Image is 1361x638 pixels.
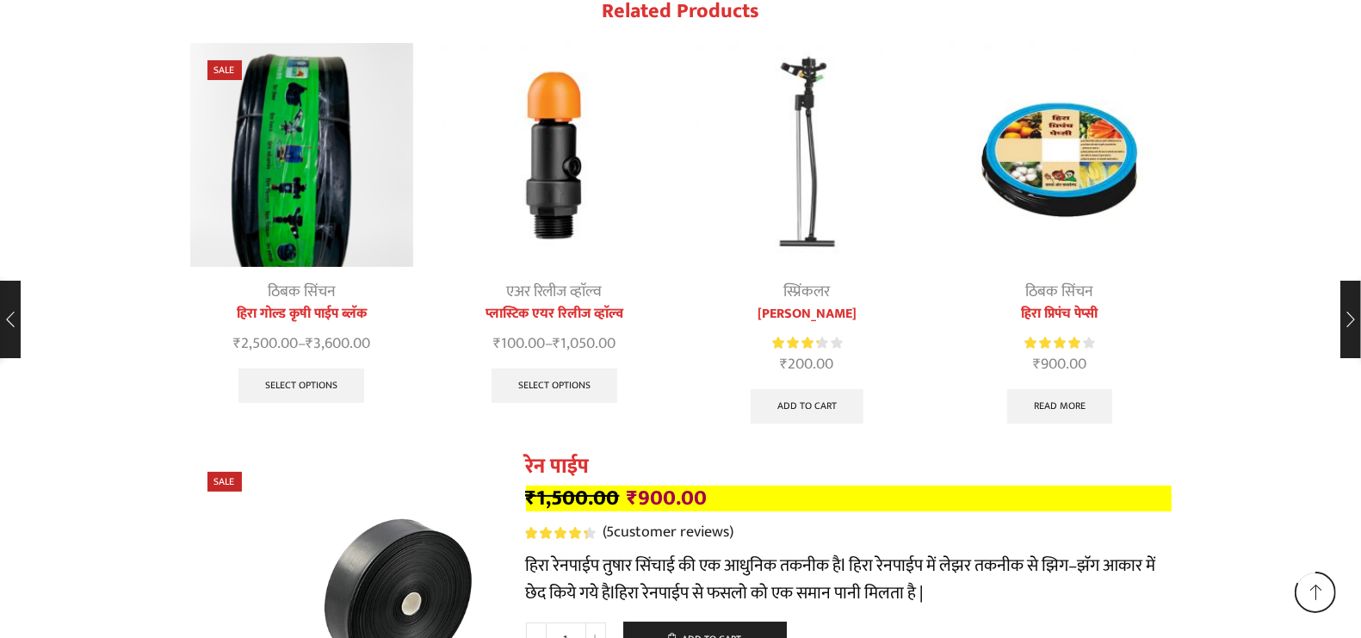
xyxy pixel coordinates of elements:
bdi: 3,600.00 [306,331,370,356]
span: Rated out of 5 based on customer ratings [526,527,587,539]
bdi: 1,050.00 [553,331,616,356]
a: हिरा प्रिपंच पेप्सी [948,304,1172,325]
span: 5 [526,527,599,539]
span: ₹ [526,480,537,516]
div: 2 / 10 [432,34,677,413]
img: प्लास्टिक एयर रिलीज व्हाॅल्व [442,43,666,267]
span: Rated out of 5 [772,334,819,352]
bdi: 200.00 [780,351,833,377]
span: ₹ [1033,351,1041,377]
span: ₹ [306,331,313,356]
a: [PERSON_NAME] [696,304,919,325]
bdi: 2,500.00 [233,331,298,356]
div: 3 / 10 [685,34,930,434]
span: – [442,332,666,356]
bdi: 900.00 [628,480,708,516]
div: Rated 4.00 out of 5 [1024,334,1094,352]
a: ठिबक सिंचन [268,279,336,305]
a: एअर रिलीज व्हाॅल्व [506,279,602,305]
bdi: 900.00 [1033,351,1086,377]
span: ₹ [233,331,241,356]
span: ₹ [628,480,639,516]
span: Rated out of 5 [1024,334,1080,352]
span: ₹ [780,351,788,377]
div: Rated 4.40 out of 5 [526,527,596,539]
div: 4 / 10 [937,34,1182,434]
a: ठिबक सिंचन [1025,279,1093,305]
span: 5 [607,519,615,545]
span: – [190,332,414,356]
bdi: 100.00 [493,331,545,356]
span: Sale [207,472,242,492]
a: Select options for “हिरा प्रिपंच पेप्सी” [1007,389,1112,424]
a: हिरा गोल्ड कृषी पाईप ब्लॅक [190,304,414,325]
div: 1 / 10 [180,34,424,413]
span: हिरा रेनपाईप से फसलो को एक समान पानी मिलता है | [616,579,924,608]
bdi: 1,500.00 [526,480,620,516]
div: Rated 3.33 out of 5 [772,334,842,352]
img: Heera Pre Punch Pepsi [948,43,1172,267]
a: Select options for “हिरा गोल्ड कृषी पाईप ब्लॅक” [238,369,364,403]
a: Select options for “प्लास्टिक एयर रिलीज व्हाॅल्व” [492,369,617,403]
span: ₹ [493,331,501,356]
h1: रेन पाईप [526,455,1172,480]
a: Add to cart: “मिनी स्प्रिंकलर” [751,389,863,424]
span: ₹ [553,331,560,356]
span: Sale [207,60,242,80]
a: (5customer reviews) [603,522,734,544]
a: प्लास्टिक एयर रिलीज व्हाॅल्व [442,304,666,325]
span: हिरा रेनपाईप तुषार सिंचाई की एक आधुनिक तकनीक हैl हिरा रेनपाईप में लेझर तकनीक से झिग–झॅग आकार में ... [526,551,1156,608]
img: हिरा गोल्ड कृषी पाईप ब्लॅक [190,43,414,267]
a: स्प्रिंकलर [783,279,830,305]
img: Impact Mini Sprinkler [696,43,919,267]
